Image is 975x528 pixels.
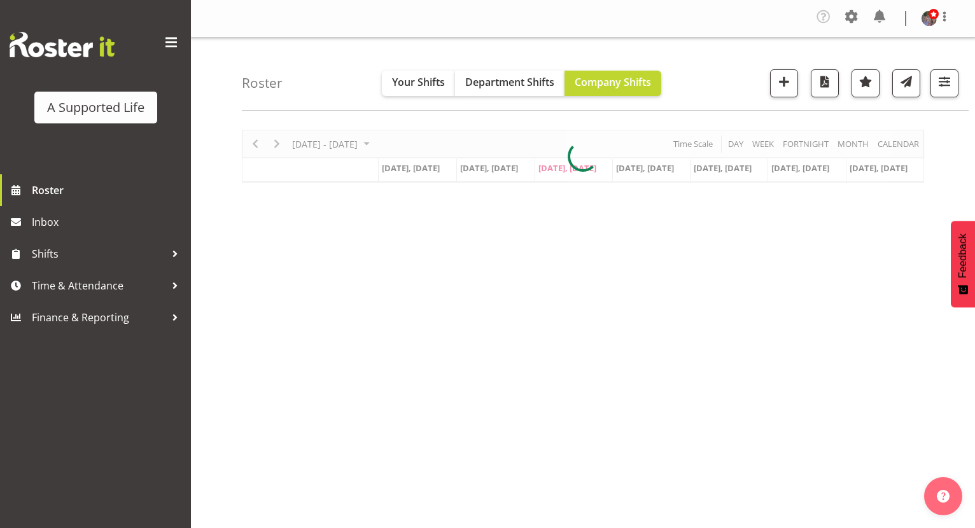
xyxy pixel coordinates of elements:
[392,75,445,89] span: Your Shifts
[951,221,975,307] button: Feedback - Show survey
[565,71,661,96] button: Company Shifts
[32,308,165,327] span: Finance & Reporting
[10,32,115,57] img: Rosterit website logo
[242,76,283,90] h4: Roster
[47,98,144,117] div: A Supported Life
[957,233,969,278] span: Feedback
[455,71,565,96] button: Department Shifts
[922,11,937,26] img: rebecca-batesb34ca9c4cab83ab085f7a62cef5c7591.png
[811,69,839,97] button: Download a PDF of the roster according to the set date range.
[32,212,185,232] span: Inbox
[930,69,958,97] button: Filter Shifts
[937,490,950,503] img: help-xxl-2.png
[575,75,651,89] span: Company Shifts
[465,75,554,89] span: Department Shifts
[382,71,455,96] button: Your Shifts
[32,181,185,200] span: Roster
[770,69,798,97] button: Add a new shift
[892,69,920,97] button: Send a list of all shifts for the selected filtered period to all rostered employees.
[852,69,880,97] button: Highlight an important date within the roster.
[32,276,165,295] span: Time & Attendance
[32,244,165,263] span: Shifts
